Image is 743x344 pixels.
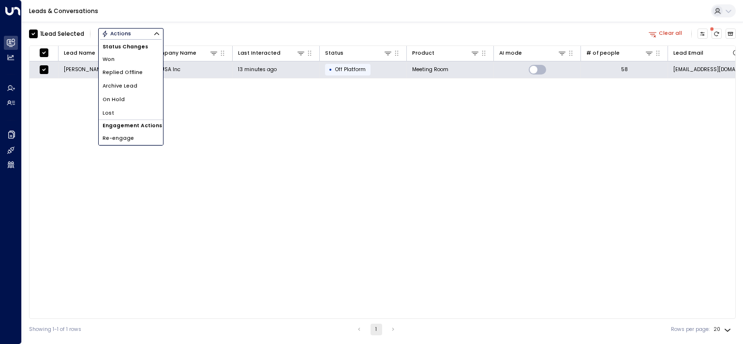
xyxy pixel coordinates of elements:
[102,30,131,37] div: Actions
[673,49,703,58] div: Lead Email
[325,49,343,58] div: Status
[151,49,196,58] div: Company Name
[103,96,125,104] span: On Hold
[238,49,281,58] div: Last Interacted
[499,48,567,58] div: AI mode
[586,49,620,58] div: # of people
[325,48,393,58] div: Status
[103,82,137,90] span: Archive Lead
[29,326,81,333] div: Showing 1-1 of 1 rows
[103,135,134,142] span: Re-engage
[40,30,84,38] div: 1 Lead Selected
[98,28,163,40] div: Button group with a nested menu
[335,66,366,73] span: Off Platform
[621,66,628,73] div: 58
[39,65,48,74] span: Toggle select row
[29,7,98,15] a: Leads & Conversations
[586,48,654,58] div: # of people
[673,48,741,58] div: Lead Email
[99,120,163,131] h1: Engagement Actions
[99,41,163,52] h1: Status Changes
[698,29,708,39] button: Customize
[103,56,115,63] span: Won
[371,324,382,335] button: page 1
[39,48,48,57] span: Toggle select all
[64,48,132,58] div: Lead Name
[151,66,180,73] span: JTB USA Inc
[671,326,710,333] label: Rows per page:
[726,29,736,39] button: Archived Leads
[712,29,722,39] span: There are new threads available. Refresh the grid to view the latest updates.
[103,109,114,117] span: Lost
[713,324,733,335] div: 20
[64,66,106,73] span: Asako DeMasi
[353,324,400,335] nav: pagination navigation
[646,29,685,39] button: Clear all
[329,63,332,76] div: •
[151,48,219,58] div: Company Name
[238,66,277,73] span: 13 minutes ago
[98,28,163,40] button: Actions
[499,49,522,58] div: AI mode
[238,48,306,58] div: Last Interacted
[64,49,95,58] div: Lead Name
[412,48,480,58] div: Product
[103,69,143,76] span: Replied Offline
[412,66,448,73] span: Meeting Room
[412,49,434,58] div: Product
